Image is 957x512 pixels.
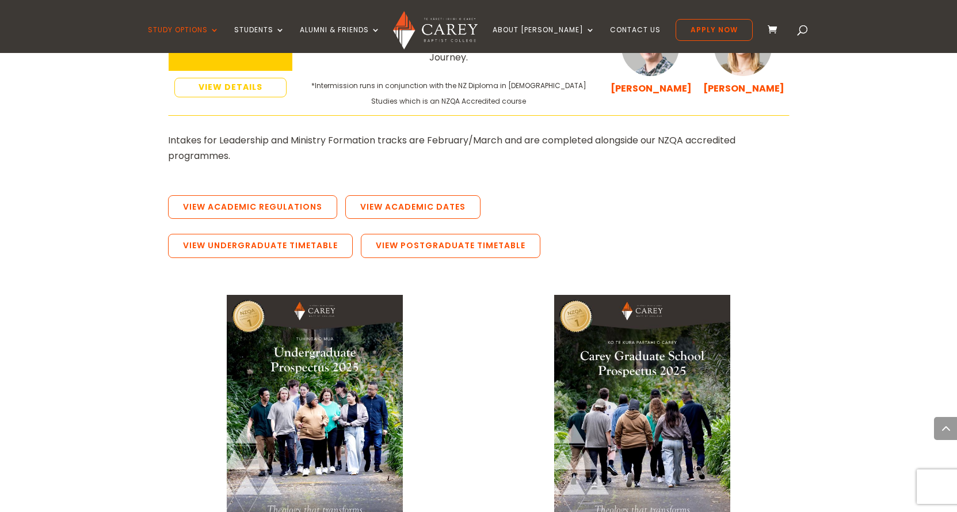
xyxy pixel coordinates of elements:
a: Students [234,26,285,53]
div: *Intermission runs in conjunction with the NZ Diploma in [DEMOGRAPHIC_DATA] Studies which is an N... [299,78,598,109]
a: View Postgraduate Timetable [361,234,540,258]
a: View Academic Regulations [168,195,337,219]
a: Study Options [148,26,219,53]
a: Alumni & Friends [300,26,380,53]
img: Carey Baptist College [393,11,478,50]
p: Intakes for Leadership and Ministry Formation tracks are February/March and are completed alongsi... [168,132,790,164]
a: Contact Us [610,26,661,53]
a: View Undergraduate Timetable [168,234,353,258]
a: View Academic Dates [345,195,481,219]
a: VIEW DETAILS [174,78,287,97]
a: Apply Now [676,19,753,41]
a: [PERSON_NAME] [703,82,784,95]
a: About [PERSON_NAME] [493,26,595,53]
a: [PERSON_NAME] [611,82,692,95]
